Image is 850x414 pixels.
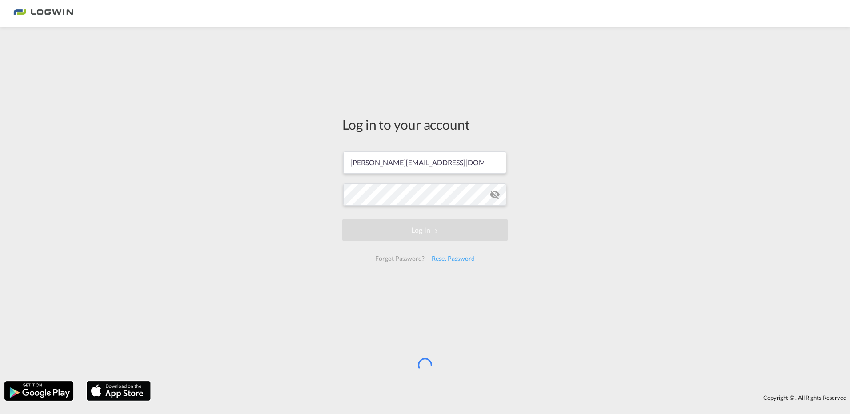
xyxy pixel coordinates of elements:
[372,251,428,267] div: Forgot Password?
[4,380,74,402] img: google.png
[86,380,152,402] img: apple.png
[489,189,500,200] md-icon: icon-eye-off
[428,251,478,267] div: Reset Password
[342,115,508,134] div: Log in to your account
[13,4,73,24] img: 2761ae10d95411efa20a1f5e0282d2d7.png
[343,151,506,174] input: Enter email/phone number
[342,219,508,241] button: LOGIN
[155,390,850,405] div: Copyright © . All Rights Reserved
